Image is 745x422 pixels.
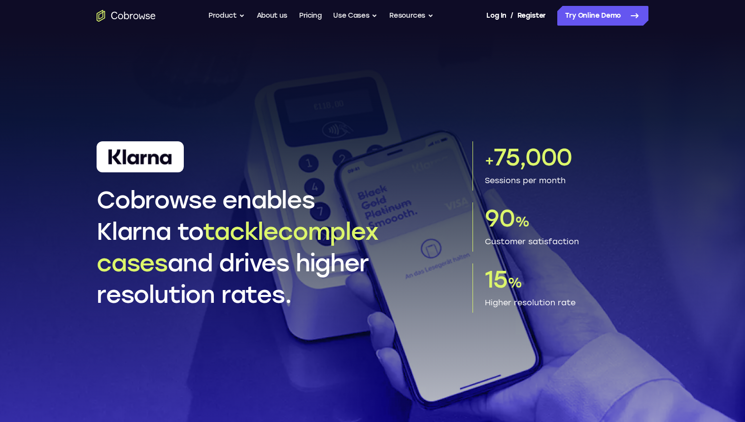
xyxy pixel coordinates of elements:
h1: Cobrowse enables Klarna to and drives higher resolution rates. [97,184,461,310]
a: Go to the home page [97,10,156,22]
span: / [510,10,513,22]
a: Try Online Demo [557,6,648,26]
button: Use Cases [333,6,377,26]
p: Customer satisfaction [485,236,648,248]
span: + [485,152,494,169]
span: tackle complex cases [97,217,378,277]
p: Higher resolution rate [485,297,648,309]
a: About us [257,6,287,26]
a: Log In [486,6,506,26]
p: 15 [485,263,648,295]
p: 75,000 [485,141,648,173]
button: Product [208,6,245,26]
img: Klarna Logo [108,149,172,165]
p: 90 [485,202,648,234]
span: % [508,274,522,291]
a: Pricing [299,6,322,26]
span: % [515,213,529,230]
button: Resources [389,6,434,26]
p: Sessions per month [485,175,648,187]
a: Register [517,6,546,26]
